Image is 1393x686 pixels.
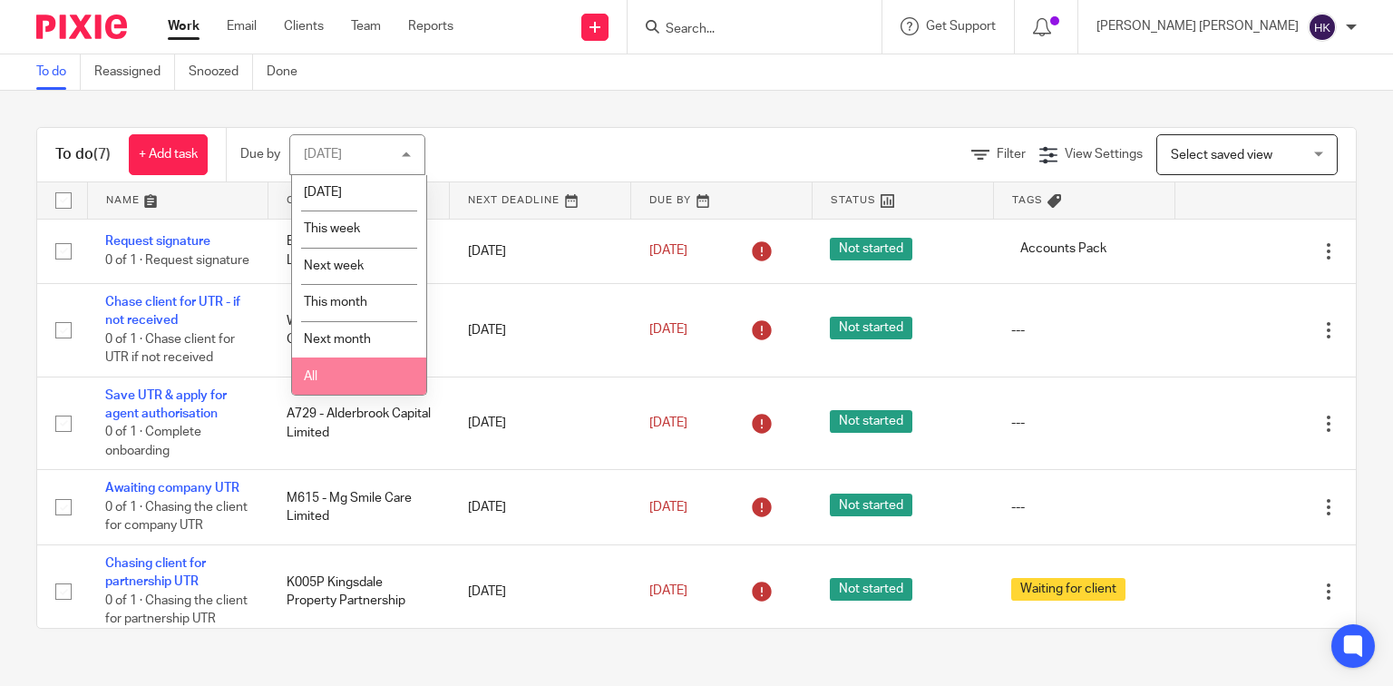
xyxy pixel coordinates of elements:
span: Not started [830,410,912,433]
a: Reports [408,17,453,35]
a: Work [168,17,200,35]
a: Chase client for UTR - if not received [105,296,240,327]
img: Pixie [36,15,127,39]
td: [DATE] [450,283,631,377]
td: [DATE] [450,219,631,283]
a: + Add task [129,134,208,175]
span: Filter [997,148,1026,161]
a: Team [351,17,381,35]
span: 0 of 1 · Chasing the client for partnership UTR [105,594,248,626]
span: [DATE] [649,245,687,258]
div: --- [1011,498,1156,516]
p: Due by [240,145,280,163]
span: [DATE] [649,585,687,598]
div: --- [1011,414,1156,432]
img: svg%3E [1308,13,1337,42]
a: Awaiting company UTR [105,482,239,495]
span: All [304,370,317,383]
div: --- [1011,321,1156,339]
a: Save UTR & apply for agent authorisation [105,389,227,420]
td: [DATE] [450,470,631,544]
h1: To do [55,145,111,164]
a: Clients [284,17,324,35]
span: (7) [93,147,111,162]
a: Done [267,54,311,90]
td: [DATE] [450,544,631,638]
span: Next month [304,333,371,346]
span: [DATE] [649,324,687,337]
span: Not started [830,238,912,260]
span: This month [304,296,367,309]
span: Tags [1012,195,1043,205]
a: To do [36,54,81,90]
span: [DATE] [304,186,342,199]
span: [DATE] [649,416,687,429]
span: Waiting for client [1011,578,1125,601]
a: Snoozed [189,54,253,90]
a: Email [227,17,257,35]
a: Reassigned [94,54,175,90]
span: [DATE] [649,501,687,514]
span: View Settings [1065,148,1143,161]
td: E089 EVEREST HOMES LTD [268,219,450,283]
span: Next week [304,260,364,272]
td: M615 - Mg Smile Care Limited [268,470,450,544]
td: A729 - Alderbrook Capital Limited [268,377,450,470]
span: Not started [830,494,912,516]
span: Not started [830,578,912,601]
td: W207 - Woodbourne Group (SW) Limited [268,283,450,377]
div: [DATE] [304,148,342,161]
span: 0 of 1 · Chasing the client for company UTR [105,501,248,533]
input: Search [664,22,827,38]
span: Get Support [926,20,996,33]
a: Chasing client for partnership UTR [105,557,206,588]
span: Accounts Pack [1011,238,1115,260]
span: Select saved view [1171,149,1272,162]
span: This week [304,222,360,235]
span: Not started [830,317,912,339]
span: 0 of 1 · Request signature [105,254,249,267]
p: [PERSON_NAME] [PERSON_NAME] [1096,17,1299,35]
td: [DATE] [450,377,631,470]
td: K005P Kingsdale Property Partnership [268,544,450,638]
span: 0 of 1 · Complete onboarding [105,426,201,458]
a: Request signature [105,235,210,248]
span: 0 of 1 · Chase client for UTR if not received [105,333,235,365]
